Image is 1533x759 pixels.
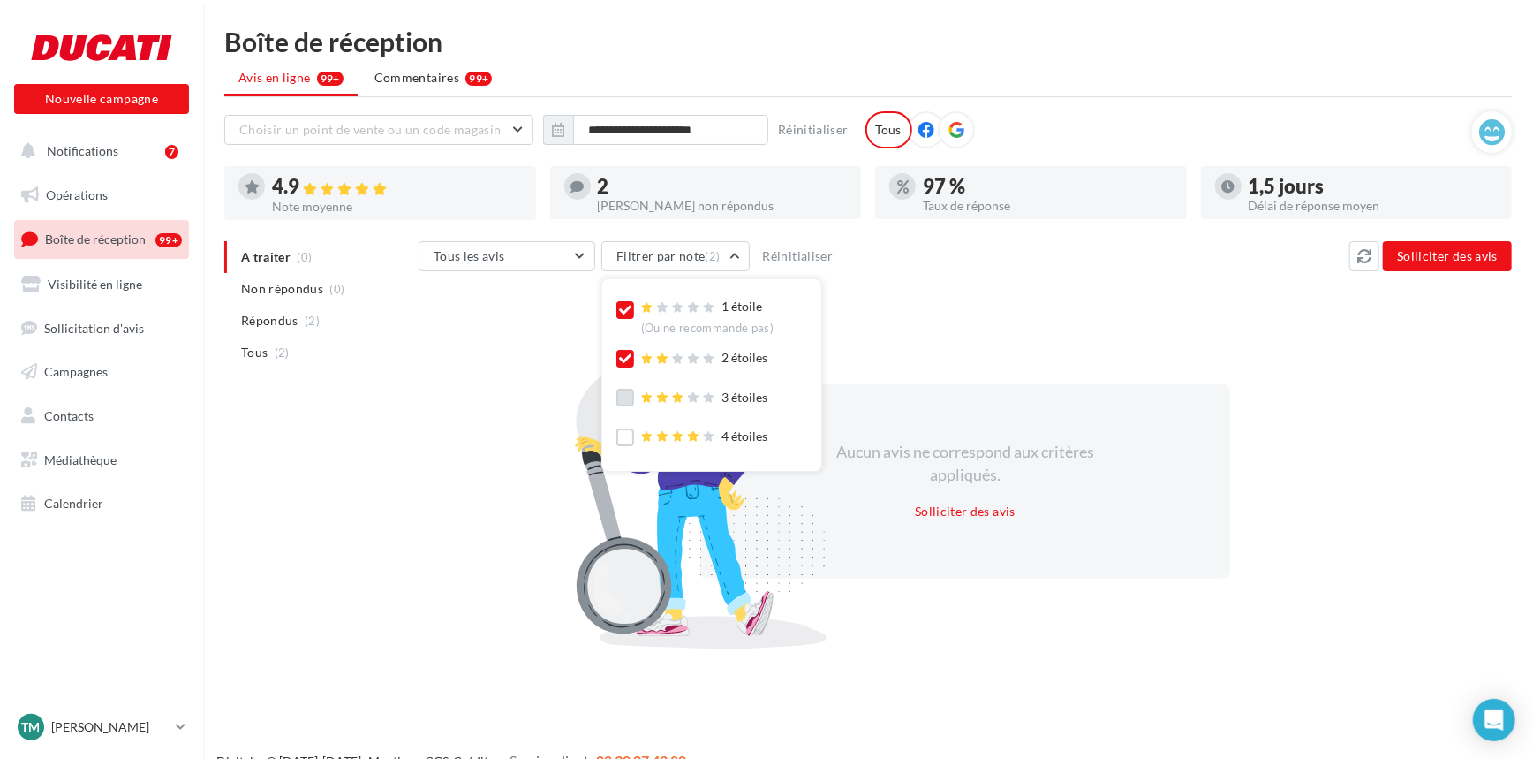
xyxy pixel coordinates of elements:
[756,246,841,267] button: Réinitialiser
[11,442,193,479] a: Médiathèque
[641,389,768,407] div: 3 étoiles
[598,177,848,196] div: 2
[51,718,169,736] p: [PERSON_NAME]
[865,111,912,148] div: Tous
[11,220,193,258] a: Boîte de réception99+
[241,344,268,361] span: Tous
[1249,200,1499,212] div: Délai de réponse moyen
[44,320,144,335] span: Sollicitation d'avis
[155,233,182,247] div: 99+
[44,364,108,379] span: Campagnes
[272,201,522,213] div: Note moyenne
[923,177,1173,196] div: 97 %
[14,710,189,744] a: TM [PERSON_NAME]
[434,248,505,263] span: Tous les avis
[465,72,492,86] div: 99+
[241,280,323,298] span: Non répondus
[641,349,768,368] div: 2 étoiles
[11,177,193,214] a: Opérations
[11,266,193,303] a: Visibilité en ligne
[641,298,774,336] div: 1 étoile
[272,177,522,197] div: 4.9
[641,428,768,446] div: 4 étoiles
[11,398,193,435] a: Contacts
[1383,241,1512,271] button: Solliciter des avis
[1249,177,1499,196] div: 1,5 jours
[771,119,856,140] button: Réinitialiser
[44,496,103,511] span: Calendrier
[419,241,595,271] button: Tous les avis
[923,200,1173,212] div: Taux de réponse
[22,718,41,736] span: TM
[11,353,193,391] a: Campagnes
[275,345,290,360] span: (2)
[1473,699,1515,741] div: Open Intercom Messenger
[241,312,298,330] span: Répondus
[165,145,178,159] div: 7
[11,133,185,170] button: Notifications 7
[598,200,848,212] div: [PERSON_NAME] non répondus
[239,122,501,137] span: Choisir un point de vente ou un code magasin
[224,115,533,145] button: Choisir un point de vente ou un code magasin
[641,321,774,337] div: (Ou ne recommande pas)
[46,187,108,202] span: Opérations
[706,249,721,263] span: (2)
[305,314,320,328] span: (2)
[47,143,118,158] span: Notifications
[48,277,142,292] span: Visibilité en ligne
[44,408,94,423] span: Contacts
[14,84,189,114] button: Nouvelle campagne
[601,241,750,271] button: Filtrer par note(2)
[224,28,1512,55] div: Boîte de réception
[11,485,193,522] a: Calendrier
[44,452,117,467] span: Médiathèque
[11,310,193,347] a: Sollicitation d'avis
[330,282,345,296] span: (0)
[45,231,146,247] span: Boîte de réception
[908,501,1023,522] button: Solliciter des avis
[813,441,1117,486] div: Aucun avis ne correspond aux critères appliqués.
[374,69,459,87] span: Commentaires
